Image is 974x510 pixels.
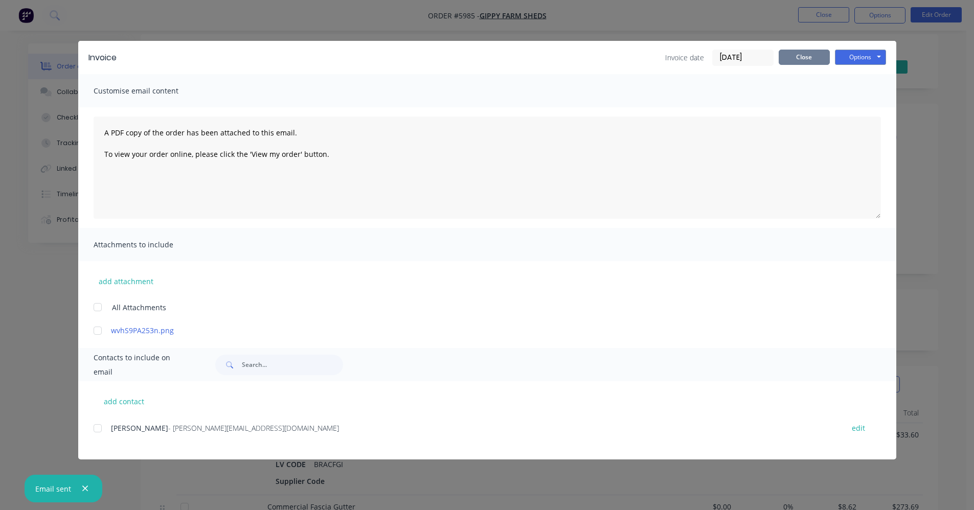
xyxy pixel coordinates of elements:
span: [PERSON_NAME] [111,423,168,433]
span: Attachments to include [94,238,206,252]
div: Invoice [88,52,117,64]
input: Search... [242,355,343,375]
button: Options [835,50,886,65]
div: Email sent [35,483,71,494]
a: wvhS9PA253n.png [111,325,833,336]
span: Invoice date [665,52,704,63]
textarea: A PDF copy of the order has been attached to this email. To view your order online, please click ... [94,117,881,219]
button: edit [846,421,871,435]
span: Contacts to include on email [94,351,190,379]
span: - [PERSON_NAME][EMAIL_ADDRESS][DOMAIN_NAME] [168,423,339,433]
button: add contact [94,393,155,409]
span: All Attachments [112,302,166,313]
button: add attachment [94,273,158,289]
button: Close [779,50,830,65]
span: Customise email content [94,84,206,98]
